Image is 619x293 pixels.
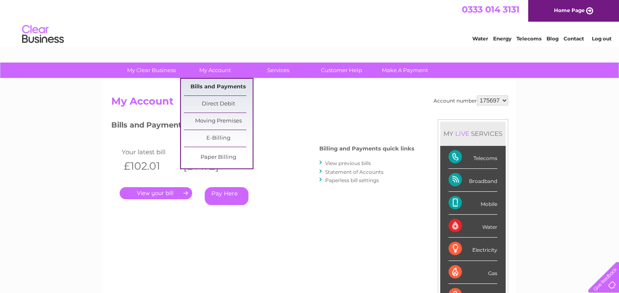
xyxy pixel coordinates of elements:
h2: My Account [111,95,508,111]
th: £102.01 [120,158,180,175]
img: logo.png [22,22,64,47]
a: Moving Premises [184,113,253,130]
div: Clear Business is a trading name of Verastar Limited (registered in [GEOGRAPHIC_DATA] No. 3667643... [113,5,507,40]
td: Invoice date [179,146,239,158]
a: Log out [591,35,611,42]
a: E-Billing [184,130,253,147]
a: Make A Payment [371,63,439,78]
a: Water [472,35,488,42]
a: My Clear Business [117,63,186,78]
div: Electricity [449,238,497,260]
a: Pay Here [205,187,248,205]
h4: Billing and Payments quick links [319,145,414,152]
div: Water [449,215,497,238]
div: Mobile [449,192,497,215]
a: Statement of Accounts [325,169,383,175]
th: [DATE] [179,158,239,175]
div: Account number [434,95,508,105]
h3: Bills and Payments [111,119,414,134]
td: Your latest bill [120,146,180,158]
div: Telecoms [449,146,497,169]
a: Paperless bill settings [325,177,379,183]
a: 0333 014 3131 [462,4,519,15]
a: View previous bills [325,160,371,166]
a: Energy [493,35,511,42]
div: MY SERVICES [440,122,506,145]
a: Telecoms [516,35,541,42]
a: Blog [546,35,559,42]
a: Services [244,63,313,78]
a: Direct Debit [184,96,253,113]
a: Paper Billing [184,149,253,166]
a: My Account [180,63,249,78]
div: Broadband [449,169,497,192]
a: Bills and Payments [184,79,253,95]
a: . [120,187,192,199]
div: LIVE [454,130,471,138]
a: Contact [564,35,584,42]
div: Gas [449,261,497,284]
a: Customer Help [307,63,376,78]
